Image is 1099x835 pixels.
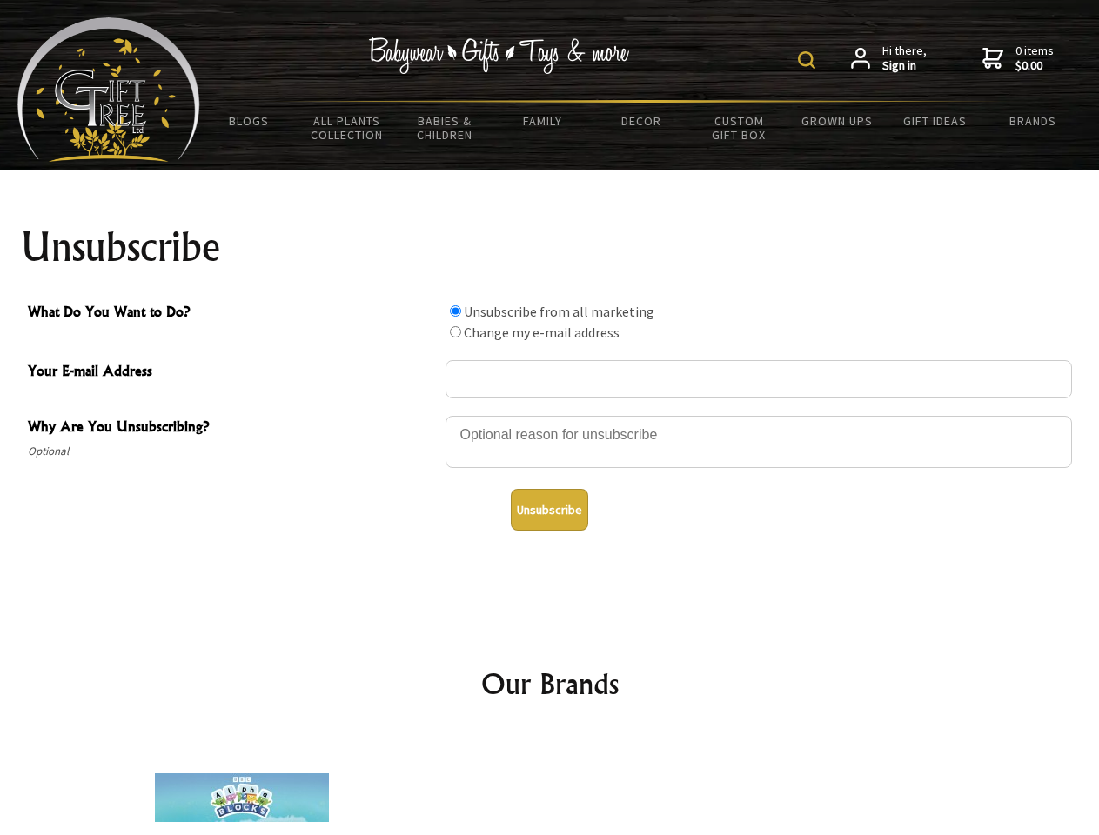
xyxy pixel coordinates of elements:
[851,43,927,74] a: Hi there,Sign in
[35,663,1065,705] h2: Our Brands
[200,103,298,139] a: BLOGS
[21,226,1079,268] h1: Unsubscribe
[17,17,200,162] img: Babyware - Gifts - Toys and more...
[28,441,437,462] span: Optional
[464,303,654,320] label: Unsubscribe from all marketing
[882,43,927,74] span: Hi there,
[369,37,630,74] img: Babywear - Gifts - Toys & more
[494,103,593,139] a: Family
[28,301,437,326] span: What Do You Want to Do?
[982,43,1054,74] a: 0 items$0.00
[446,416,1072,468] textarea: Why Are You Unsubscribing?
[511,489,588,531] button: Unsubscribe
[446,360,1072,398] input: Your E-mail Address
[984,103,1082,139] a: Brands
[1015,58,1054,74] strong: $0.00
[298,103,397,153] a: All Plants Collection
[787,103,886,139] a: Grown Ups
[28,416,437,441] span: Why Are You Unsubscribing?
[592,103,690,139] a: Decor
[396,103,494,153] a: Babies & Children
[882,58,927,74] strong: Sign in
[798,51,815,69] img: product search
[1015,43,1054,74] span: 0 items
[464,324,620,341] label: Change my e-mail address
[886,103,984,139] a: Gift Ideas
[690,103,788,153] a: Custom Gift Box
[28,360,437,385] span: Your E-mail Address
[450,305,461,317] input: What Do You Want to Do?
[450,326,461,337] input: What Do You Want to Do?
